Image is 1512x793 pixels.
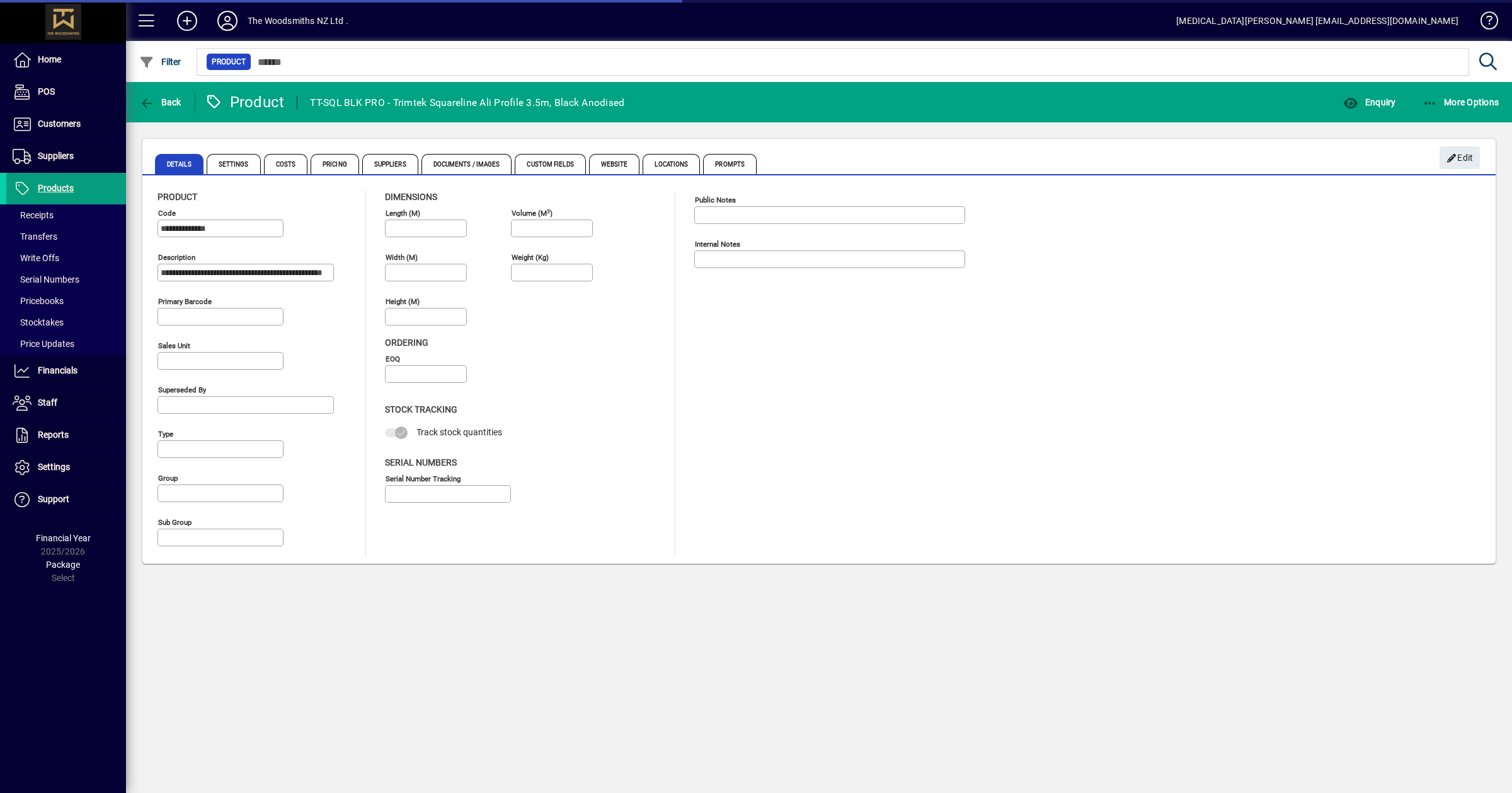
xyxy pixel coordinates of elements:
button: Add [167,9,207,32]
span: Product [212,56,246,68]
div: Product [205,92,285,112]
button: Profile [207,9,248,32]
button: Back [136,91,185,114]
button: Edit [1440,146,1480,169]
span: Serial Numbers [385,457,457,467]
a: Suppliers [6,141,126,172]
span: More Options [1423,97,1499,107]
span: Track stock quantities [416,427,502,437]
a: Write Offs [6,247,126,269]
span: Enquiry [1343,97,1395,107]
span: Suppliers [362,154,418,174]
mat-label: Code [158,209,176,218]
a: Reports [6,420,126,451]
span: Serial Numbers [13,274,79,285]
div: TT-SQL BLK PRO - Trimtek Squareline Ali Profile 3.5m, Black Anodised [310,93,624,113]
span: Product [157,192,197,202]
span: Staff [38,397,57,408]
mat-label: EOQ [386,355,400,363]
span: Filter [139,57,181,67]
mat-label: Sub group [158,518,192,527]
a: Support [6,484,126,515]
span: Prompts [703,154,757,174]
mat-label: Height (m) [386,297,420,306]
span: Reports [38,430,69,440]
a: Customers [6,109,126,140]
mat-label: Type [158,430,173,438]
sup: 3 [547,208,550,214]
span: Pricebooks [13,296,64,306]
span: Package [46,560,80,570]
div: The Woodsmiths NZ Ltd . [248,11,348,31]
mat-label: Public Notes [695,196,736,204]
span: Custom Fields [515,154,585,174]
a: Transfers [6,226,126,247]
span: Stock Tracking [385,404,457,414]
mat-label: Description [158,253,195,262]
mat-label: Group [158,474,178,483]
span: Receipts [13,210,54,220]
span: Products [38,183,74,193]
span: Back [139,97,181,107]
span: Stocktakes [13,317,64,327]
app-page-header-button: Back [126,91,195,114]
mat-label: Serial Number tracking [386,474,461,483]
span: Edit [1446,148,1474,168]
mat-label: Length (m) [386,209,420,218]
a: Stocktakes [6,312,126,333]
span: Customers [38,119,81,129]
div: [MEDICAL_DATA][PERSON_NAME] [EMAIL_ADDRESS][DOMAIN_NAME] [1176,11,1458,31]
a: Staff [6,387,126,419]
span: Website [589,154,640,174]
a: Home [6,44,126,76]
span: POS [38,86,55,97]
mat-label: Width (m) [386,253,418,262]
span: Documents / Images [421,154,512,174]
span: Home [38,54,61,64]
button: More Options [1419,91,1503,114]
span: Support [38,494,69,504]
span: Details [155,154,203,174]
span: Ordering [385,338,428,348]
span: Suppliers [38,151,74,161]
span: Financials [38,365,77,375]
button: Enquiry [1340,91,1399,114]
a: Pricebooks [6,290,126,312]
span: Locations [643,154,700,174]
a: Serial Numbers [6,269,126,290]
span: Write Offs [13,253,59,263]
mat-label: Internal Notes [695,240,740,249]
mat-label: Sales unit [158,341,190,350]
a: Financials [6,355,126,387]
span: Settings [207,154,261,174]
span: Pricing [311,154,359,174]
span: Transfers [13,232,57,242]
span: Price Updates [13,339,74,349]
a: POS [6,76,126,108]
mat-label: Weight (Kg) [512,253,549,262]
span: Dimensions [385,192,437,202]
button: Filter [136,50,185,73]
span: Settings [38,462,70,472]
a: Knowledge Base [1471,3,1496,44]
mat-label: Primary barcode [158,297,212,306]
span: Financial Year [36,533,91,543]
span: Costs [264,154,308,174]
mat-label: Volume (m ) [512,209,553,218]
a: Settings [6,452,126,483]
a: Price Updates [6,333,126,355]
mat-label: Superseded by [158,385,206,394]
a: Receipts [6,204,126,226]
